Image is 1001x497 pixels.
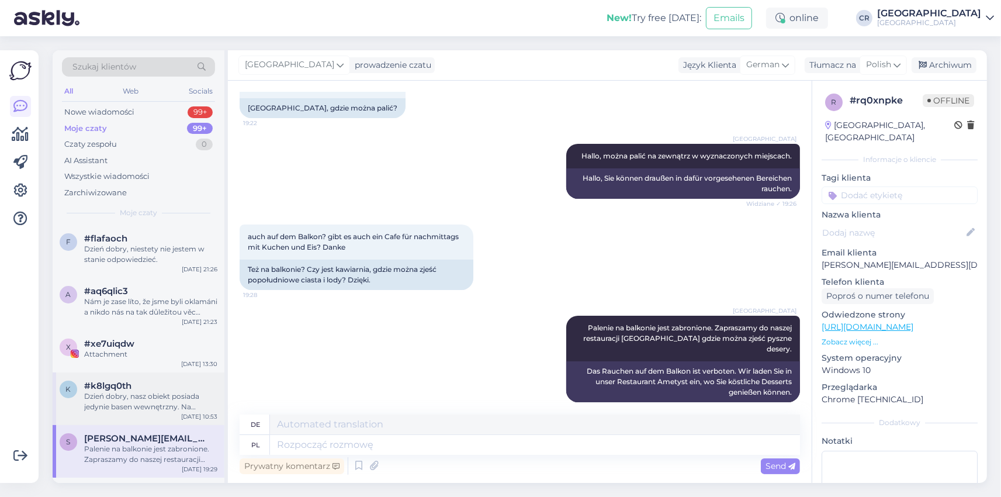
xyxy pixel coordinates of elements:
div: [GEOGRAPHIC_DATA], gdzie można palić? [240,98,406,118]
div: 0 [196,139,213,150]
div: Moje czaty [64,123,107,134]
a: [URL][DOMAIN_NAME] [822,322,913,332]
div: Try free [DATE]: [607,11,701,25]
span: #flafaoch [84,233,127,244]
div: Nowe wiadomości [64,106,134,118]
span: Send [766,461,795,471]
span: s [67,437,71,446]
span: r [832,98,837,106]
div: [DATE] 21:26 [182,265,217,274]
span: 19:29 [753,403,796,412]
p: Windows 10 [822,364,978,377]
div: Attachment [84,349,217,360]
span: a [66,290,71,299]
div: online [766,8,828,29]
img: Askly Logo [9,60,32,82]
p: Chrome [TECHNICAL_ID] [822,394,978,406]
div: Dzień dobry, nasz obiekt posiada jedynie basen wewnętrzny. Na przeciwko hotelu znajduje się natom... [84,391,217,412]
div: Też na balkonie? Czy jest kawiarnia, gdzie można zjeść popołudniowe ciasta i lody? Dzięki. [240,260,473,290]
button: Emails [706,7,752,29]
div: de [251,415,261,434]
div: Wszystkie wiadomości [64,171,150,182]
input: Dodaj nazwę [822,226,964,239]
p: System operacyjny [822,352,978,364]
p: Tagi klienta [822,172,978,184]
span: #xe7uiqdw [84,339,134,349]
p: Email klienta [822,247,978,259]
p: Przeglądarka [822,381,978,394]
span: [GEOGRAPHIC_DATA] [245,58,334,71]
div: [GEOGRAPHIC_DATA] [877,9,981,18]
span: Polish [866,58,891,71]
div: 99+ [187,123,213,134]
p: Odwiedzone strony [822,309,978,321]
span: #aq6qlic3 [84,286,128,296]
div: Das Rauchen auf dem Balkon ist verboten. Wir laden Sie in unser Restaurant Ametyst ein, wo Sie kö... [566,361,800,402]
div: Nám je zase líto, že jsme byli oklamáni a nikdo nás na tak důležitou věc neupozornil, ani jsme se... [84,296,217,317]
div: Czaty zespołu [64,139,117,150]
div: Socials [186,84,215,99]
span: German [746,58,780,71]
div: Hallo, Sie können draußen in dafür vorgesehenen Bereichen rauchen. [566,168,800,199]
a: [GEOGRAPHIC_DATA][GEOGRAPHIC_DATA] [877,9,994,27]
div: Zarchiwizowane [64,187,127,199]
span: x [66,343,71,351]
div: [GEOGRAPHIC_DATA], [GEOGRAPHIC_DATA] [825,119,954,144]
span: Hallo, można palić na zewnątrz w wyznaczonych miejscach. [581,151,792,160]
input: Dodać etykietę [822,187,978,204]
div: Archiwum [912,57,976,73]
div: Palenie na balkonie jest zabronione. Zapraszamy do naszej restauracji [GEOGRAPHIC_DATA] gdzie moż... [84,444,217,465]
div: 99+ [188,106,213,118]
span: 19:28 [243,291,287,299]
div: Poproś o numer telefonu [822,288,934,304]
div: pl [251,435,260,455]
span: 19:22 [243,119,287,127]
p: [PERSON_NAME][EMAIL_ADDRESS][DOMAIN_NAME] [822,259,978,271]
b: New! [607,12,632,23]
div: prowadzenie czatu [350,59,431,71]
div: Web [121,84,141,99]
div: [DATE] 10:53 [181,412,217,421]
span: Palenie na balkonie jest zabronione. Zapraszamy do naszej restauracji [GEOGRAPHIC_DATA] gdzie moż... [583,323,794,353]
div: [DATE] 19:29 [182,465,217,474]
div: # rq0xnpke [850,94,923,108]
span: [GEOGRAPHIC_DATA] [733,306,796,315]
div: All [62,84,75,99]
p: Nazwa klienta [822,209,978,221]
div: [GEOGRAPHIC_DATA] [877,18,981,27]
span: Szukaj klientów [72,61,136,73]
div: Tłumacz na [805,59,856,71]
p: Notatki [822,435,978,447]
span: Moje czaty [120,208,157,218]
span: #k8lgq0th [84,381,131,391]
div: CR [856,10,872,26]
div: Informacje o kliencie [822,154,978,165]
div: Dzień dobry, niestety nie jestem w stanie odpowiedzieć. [84,244,217,265]
div: [DATE] 13:30 [181,360,217,368]
div: Prywatny komentarz [240,458,344,474]
div: Dodatkowy [822,417,978,428]
p: Zobacz więcej ... [822,337,978,347]
span: f [66,237,71,246]
span: k [66,385,71,394]
div: [DATE] 21:23 [182,317,217,326]
div: AI Assistant [64,155,108,167]
span: [GEOGRAPHIC_DATA] [733,134,796,143]
span: s.laubner@yahoo.de [84,433,206,444]
span: auch auf dem Balkon? gibt es auch ein Cafe für nachmittags mit Kuchen und Eis? Danke [248,232,460,251]
span: Offline [923,94,974,107]
p: Telefon klienta [822,276,978,288]
span: Widziane ✓ 19:26 [746,199,796,208]
div: Język Klienta [678,59,736,71]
